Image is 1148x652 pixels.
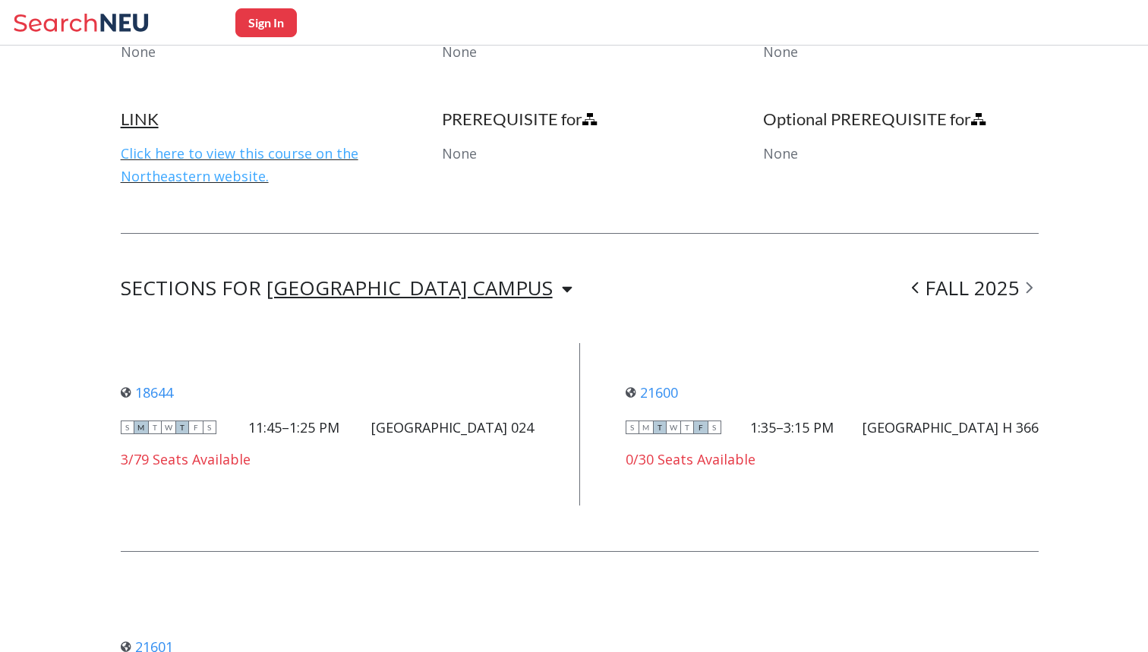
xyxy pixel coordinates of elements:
[121,144,358,185] a: Click here to view this course on the Northeastern website.
[121,451,534,468] div: 3/79 Seats Available
[763,43,798,61] span: None
[134,420,148,434] span: M
[863,419,1039,436] div: [GEOGRAPHIC_DATA] H 366
[442,144,477,162] span: None
[906,279,1039,298] div: FALL 2025
[708,420,721,434] span: S
[121,279,572,298] div: SECTIONS FOR
[442,43,477,61] span: None
[371,419,534,436] div: [GEOGRAPHIC_DATA] 024
[121,43,156,61] span: None
[121,109,396,130] h4: LINK
[750,419,834,436] div: 1:35–3:15 PM
[680,420,694,434] span: T
[763,144,798,162] span: None
[626,383,678,402] a: 21600
[266,279,553,296] div: [GEOGRAPHIC_DATA] CAMPUS
[653,420,667,434] span: T
[667,420,680,434] span: W
[121,383,173,402] a: 18644
[175,420,189,434] span: T
[626,451,1039,468] div: 0/30 Seats Available
[626,420,639,434] span: S
[203,420,216,434] span: S
[248,419,339,436] div: 11:45–1:25 PM
[235,8,297,37] button: Sign In
[763,109,1039,130] h4: Optional PREREQUISITE for
[162,420,175,434] span: W
[189,420,203,434] span: F
[442,109,717,130] h4: PREREQUISITE for
[639,420,653,434] span: M
[148,420,162,434] span: T
[121,420,134,434] span: S
[694,420,708,434] span: F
